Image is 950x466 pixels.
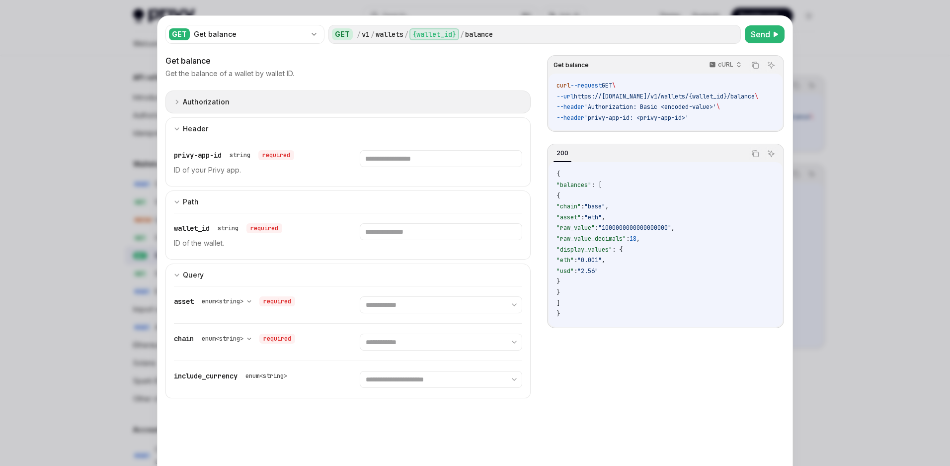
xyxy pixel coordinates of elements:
[245,372,287,380] div: enum<string>
[259,334,295,344] div: required
[183,123,208,135] div: Header
[591,181,602,189] span: : [
[465,29,493,39] div: balance
[556,235,626,243] span: "raw_value_decimals"
[165,24,324,45] button: GETGet balance
[584,202,605,210] span: "base"
[574,256,577,264] span: :
[605,202,609,210] span: ,
[749,59,762,72] button: Copy the contents from the code block
[716,103,720,111] span: \
[612,246,623,254] span: : {
[218,224,238,232] div: string
[554,61,589,69] span: Get balance
[556,192,560,200] span: {
[165,91,531,113] button: expand input section
[556,288,560,296] span: }
[174,223,282,233] div: wallet_id
[636,235,640,243] span: ,
[584,103,716,111] span: 'Authorization: Basic <encoded-value>'
[556,181,591,189] span: "balances"
[718,61,733,69] p: cURL
[174,296,295,306] div: asset
[259,296,295,306] div: required
[574,93,755,100] span: https://[DOMAIN_NAME]/v1/wallets/{wallet_id}/balance
[749,147,762,160] button: Copy the contents from the code block
[332,28,353,40] div: GET
[165,190,531,213] button: expand input section
[376,29,403,39] div: wallets
[357,29,361,39] div: /
[460,29,464,39] div: /
[577,256,602,264] span: "0.001"
[404,29,408,39] div: /
[165,117,531,140] button: expand input section
[556,310,560,318] span: }
[246,223,282,233] div: required
[194,29,306,39] div: Get balance
[556,256,574,264] span: "eth"
[556,278,560,285] span: }
[577,267,598,275] span: "2.56"
[183,269,204,281] div: Query
[626,235,630,243] span: :
[174,334,295,344] div: chain
[174,151,222,160] span: privy-app-id
[581,213,584,221] span: :
[183,196,199,208] div: Path
[574,267,577,275] span: :
[556,114,584,122] span: --header
[174,372,237,380] span: include_currency
[602,82,612,90] span: GET
[556,202,581,210] span: "chain"
[745,25,785,43] button: Send
[671,224,675,232] span: ,
[595,224,598,232] span: :
[409,28,459,40] div: {wallet_id}
[174,224,210,233] span: wallet_id
[174,237,336,249] p: ID of the wallet.
[556,213,581,221] span: "asset"
[230,151,250,159] div: string
[174,371,291,381] div: include_currency
[174,150,294,160] div: privy-app-id
[765,59,778,72] button: Ask AI
[556,224,595,232] span: "raw_value"
[169,28,190,40] div: GET
[556,82,570,90] span: curl
[630,235,636,243] span: 18
[704,57,746,74] button: cURL
[602,256,605,264] span: ,
[556,246,612,254] span: "display_values"
[362,29,370,39] div: v1
[174,164,336,176] p: ID of your Privy app.
[612,82,616,90] span: \
[174,297,194,306] span: asset
[165,264,531,286] button: expand input section
[584,114,689,122] span: 'privy-app-id: <privy-app-id>'
[598,224,671,232] span: "1000000000000000000"
[165,55,531,67] div: Get balance
[556,103,584,111] span: --header
[570,82,602,90] span: --request
[556,93,574,100] span: --url
[556,267,574,275] span: "usd"
[556,299,560,307] span: ]
[174,334,194,343] span: chain
[258,150,294,160] div: required
[183,96,230,108] div: Authorization
[165,69,294,79] p: Get the balance of a wallet by wallet ID.
[602,213,605,221] span: ,
[751,28,770,40] span: Send
[371,29,375,39] div: /
[765,147,778,160] button: Ask AI
[755,93,758,100] span: \
[554,147,571,159] div: 200
[584,213,602,221] span: "eth"
[581,202,584,210] span: :
[556,170,560,178] span: {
